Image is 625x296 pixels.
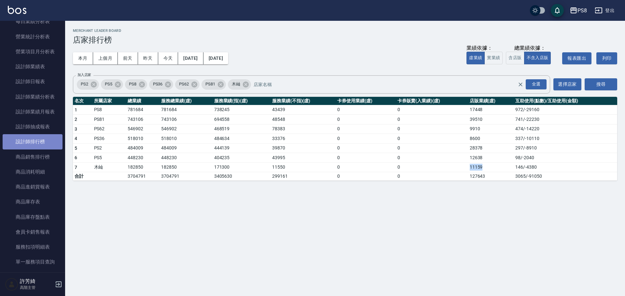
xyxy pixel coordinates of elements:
button: 選擇店家 [553,78,581,90]
td: 518010 [126,134,160,144]
div: PS81 [201,79,226,90]
th: 卡券使用業績(虛) [336,97,396,105]
button: [DATE] [178,52,203,64]
a: 單一服務項目查詢 [3,254,62,269]
td: 0 [396,115,468,124]
div: 木屾 [228,79,251,90]
td: 48548 [271,115,336,124]
td: 484009 [160,143,213,153]
table: a dense table [73,97,617,181]
button: 登出 [592,5,617,17]
td: 0 [336,105,396,115]
span: 1 [75,107,77,112]
td: 0 [336,172,396,181]
div: 業績依據： [466,45,503,52]
th: 名次 [73,97,92,105]
td: 468519 [213,124,271,134]
th: 店販業績(虛) [468,97,514,105]
td: 合計 [73,172,92,181]
td: 518010 [160,134,213,144]
td: 3405630 [213,172,271,181]
img: Person [5,278,18,291]
th: 總業績 [126,97,160,105]
td: PS5 [92,153,126,163]
div: PS36 [149,79,174,90]
td: 781684 [160,105,213,115]
label: 加入店家 [77,72,91,77]
td: 546902 [126,124,160,134]
a: 報表匯出 [557,55,591,61]
td: 741 / -22230 [514,115,617,124]
span: PS62 [175,81,193,87]
td: 0 [336,115,396,124]
td: 972 / -29160 [514,105,617,115]
td: 299161 [271,172,336,181]
th: 互助使用(點數)/互助使用(金額) [514,97,617,105]
td: 11550 [271,162,336,172]
td: 木屾 [92,162,126,172]
td: 297 / -8910 [514,143,617,153]
th: 服務總業績(虛) [160,97,213,105]
td: 28378 [468,143,514,153]
a: 會員卡銷售報表 [3,225,62,239]
td: 11159 [468,162,514,172]
td: 404235 [213,153,271,163]
div: 全選 [526,79,547,89]
span: PS8 [125,81,140,87]
td: 0 [396,172,468,181]
button: 前天 [118,52,138,64]
a: 設計師業績分析表 [3,89,62,104]
button: 含店販 [506,52,524,64]
td: 738245 [213,105,271,115]
button: 本月 [73,52,93,64]
a: 商品銷售排行榜 [3,149,62,164]
button: 搜尋 [585,78,617,90]
p: 高階主管 [20,285,53,290]
a: 商品消耗明細 [3,164,62,179]
a: 設計師業績月報表 [3,104,62,119]
td: 78383 [271,124,336,134]
td: 0 [396,124,468,134]
button: Open [524,78,548,91]
td: 484634 [213,134,271,144]
td: 182850 [160,162,213,172]
td: 444139 [213,143,271,153]
div: PS2 [77,79,99,90]
td: 3704791 [126,172,160,181]
button: PS8 [567,4,590,17]
td: PS81 [92,115,126,124]
td: 448230 [160,153,213,163]
a: 服務扣項明細表 [3,239,62,254]
td: 146 / -4380 [514,162,617,172]
div: PS5 [101,79,123,90]
td: 0 [396,143,468,153]
td: 743106 [160,115,213,124]
span: PS81 [201,81,219,87]
h2: Merchant Leader Board [73,29,617,33]
td: 694558 [213,115,271,124]
td: 171300 [213,162,271,172]
button: 報表匯出 [562,52,591,64]
span: 3 [75,126,77,132]
td: 8600 [468,134,514,144]
td: 127643 [468,172,514,181]
a: 設計師日報表 [3,74,62,89]
td: 337 / -10110 [514,134,617,144]
td: 43439 [271,105,336,115]
div: PS8 [577,6,587,15]
td: 33376 [271,134,336,144]
button: 實業績 [484,52,503,64]
span: 7 [75,165,77,170]
td: 474 / -14220 [514,124,617,134]
a: 商品進銷貨報表 [3,179,62,194]
button: 不含入店販 [524,52,551,64]
span: 2 [75,117,77,122]
span: 木屾 [228,81,244,87]
span: PS2 [77,81,92,87]
button: 昨天 [138,52,158,64]
span: 5 [75,146,77,151]
h3: 店家排行榜 [73,35,617,45]
h5: 許芳綺 [20,278,53,285]
td: 182850 [126,162,160,172]
td: 0 [336,134,396,144]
